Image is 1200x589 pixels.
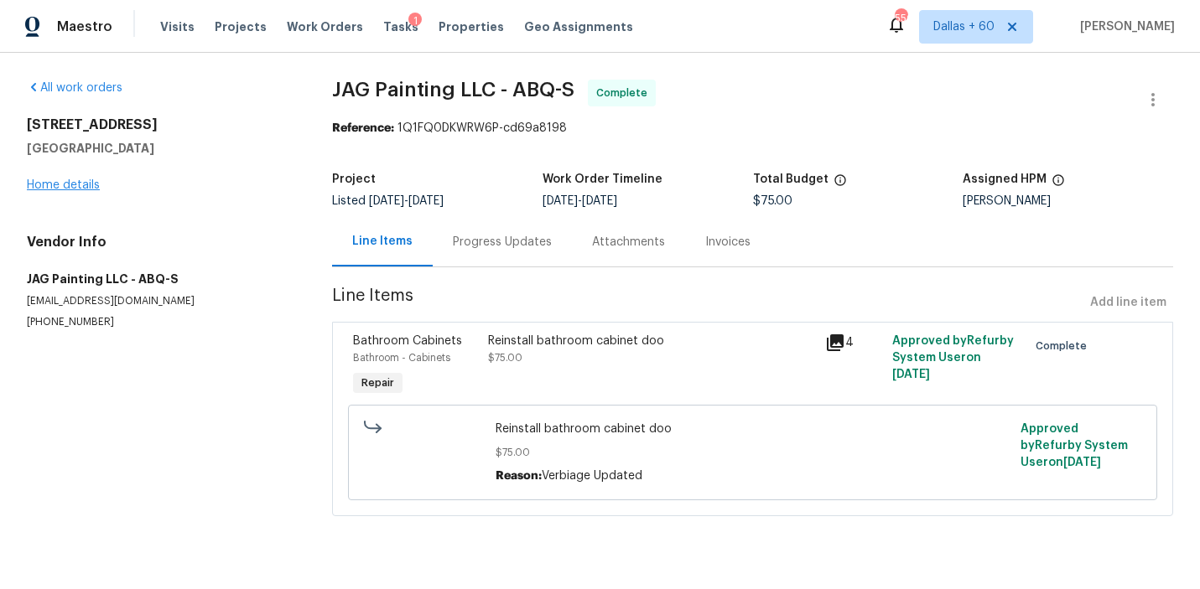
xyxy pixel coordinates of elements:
[963,195,1173,207] div: [PERSON_NAME]
[383,21,418,33] span: Tasks
[27,315,292,329] p: [PHONE_NUMBER]
[895,10,906,27] div: 550
[488,353,522,363] span: $75.00
[355,375,401,391] span: Repair
[834,173,847,195] span: The total cost of line items that have been proposed by Opendoor. This sum includes line items th...
[582,195,617,207] span: [DATE]
[753,195,792,207] span: $75.00
[496,421,1010,437] span: Reinstall bathroom cabinet doo
[892,335,1014,380] span: Approved by Refurby System User on
[27,271,292,287] h5: JAG Painting LLC - ABQ-S
[408,13,422,29] div: 1
[353,353,450,363] span: Bathroom - Cabinets
[160,18,195,35] span: Visits
[596,85,654,101] span: Complete
[1036,338,1094,354] span: Complete
[332,287,1083,318] span: Line Items
[753,173,829,185] h5: Total Budget
[27,82,122,94] a: All work orders
[369,195,444,207] span: -
[488,333,815,349] div: Reinstall bathroom cabinet doo
[453,234,552,251] div: Progress Updates
[27,234,292,251] h4: Vendor Info
[1063,457,1101,468] span: [DATE]
[892,369,930,380] span: [DATE]
[332,173,376,185] h5: Project
[496,470,542,482] span: Reason:
[825,333,882,353] div: 4
[27,140,292,157] h5: [GEOGRAPHIC_DATA]
[353,335,462,347] span: Bathroom Cabinets
[332,122,394,134] b: Reference:
[933,18,995,35] span: Dallas + 60
[543,173,662,185] h5: Work Order Timeline
[524,18,633,35] span: Geo Assignments
[27,294,292,308] p: [EMAIL_ADDRESS][DOMAIN_NAME]
[215,18,267,35] span: Projects
[57,18,112,35] span: Maestro
[1021,423,1128,468] span: Approved by Refurby System User on
[332,195,444,207] span: Listed
[352,233,413,250] div: Line Items
[543,195,578,207] span: [DATE]
[408,195,444,207] span: [DATE]
[1073,18,1175,35] span: [PERSON_NAME]
[496,444,1010,461] span: $75.00
[963,173,1047,185] h5: Assigned HPM
[369,195,404,207] span: [DATE]
[27,179,100,191] a: Home details
[332,120,1173,137] div: 1Q1FQ0DKWRW6P-cd69a8198
[287,18,363,35] span: Work Orders
[542,470,642,482] span: Verbiage Updated
[592,234,665,251] div: Attachments
[1052,173,1065,195] span: The hpm assigned to this work order.
[705,234,751,251] div: Invoices
[543,195,617,207] span: -
[332,80,574,100] span: JAG Painting LLC - ABQ-S
[439,18,504,35] span: Properties
[27,116,292,133] h2: [STREET_ADDRESS]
